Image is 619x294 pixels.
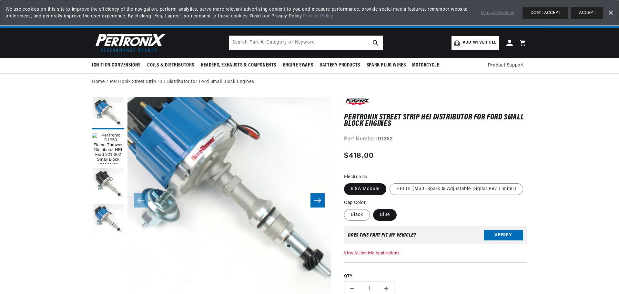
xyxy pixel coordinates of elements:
input: Search Part #, Category or Keyword [229,36,383,50]
span: Engine Swaps [283,62,313,69]
span: Headers, Exhausts & Components [201,62,276,69]
a: PerTronix Street Strip HEI Distributor for Ford Small Block Engines [110,78,254,86]
span: Product Support [488,62,524,69]
img: Pertronix [92,32,166,54]
label: QTY [344,274,527,279]
button: Slide right [310,193,325,208]
a: Manage Cookies [481,10,514,16]
button: Slide left [134,193,148,208]
span: Motorcycle [412,62,439,69]
a: Home [92,78,105,86]
span: Spark Plug Wires [367,62,406,69]
span: Coils & Distributors [147,62,194,69]
span: Battery Products [320,62,360,69]
summary: Coils & Distributors [144,58,198,73]
button: Load image 3 in gallery view [92,168,124,200]
span: $418.00 [344,150,374,162]
span: Add my vehicle [463,40,496,46]
strong: D1352 [378,137,393,142]
summary: Engine Swaps [279,58,316,73]
summary: Spark Plug Wires [363,58,409,73]
legend: Cap Color [344,199,366,206]
label: Black [344,209,370,221]
div: Part Number: [344,135,527,144]
nav: breadcrumbs [92,78,527,86]
label: 6.9A Module [344,183,386,195]
summary: Product Support [488,58,527,73]
button: Load image 4 in gallery view [92,204,124,236]
a: Add my vehicle [452,36,499,50]
button: Load image 2 in gallery view [92,97,124,129]
a: Privacy Policy. [303,14,334,19]
label: HEI III (Multi Spark & Adjustable Digital Rev Limiter) [390,183,523,195]
a: View All Vehicle Applications [344,251,399,255]
button: Load image 1 in gallery view [92,133,124,165]
label: Blue [373,209,397,221]
a: Dismiss Banner [606,8,615,18]
summary: Headers, Exhausts & Components [198,58,279,73]
summary: Ignition Conversions [92,58,144,73]
div: Does This part fit My vehicle? [348,233,416,238]
button: search button [369,36,383,50]
summary: Motorcycle [409,58,442,73]
legend: Electronics [344,174,368,180]
span: Ignition Conversions [92,62,141,69]
button: ACCEPT [571,7,603,19]
button: Verify [484,230,523,240]
button: DON'T ACCEPT [523,7,568,19]
summary: Battery Products [316,58,363,73]
h1: PerTronix Street Strip HEI Distributor for Ford Small Block Engines [344,114,527,127]
span: We use cookies on this site to improve the efficiency of the navigation, perform analytics, serve... [5,6,472,20]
